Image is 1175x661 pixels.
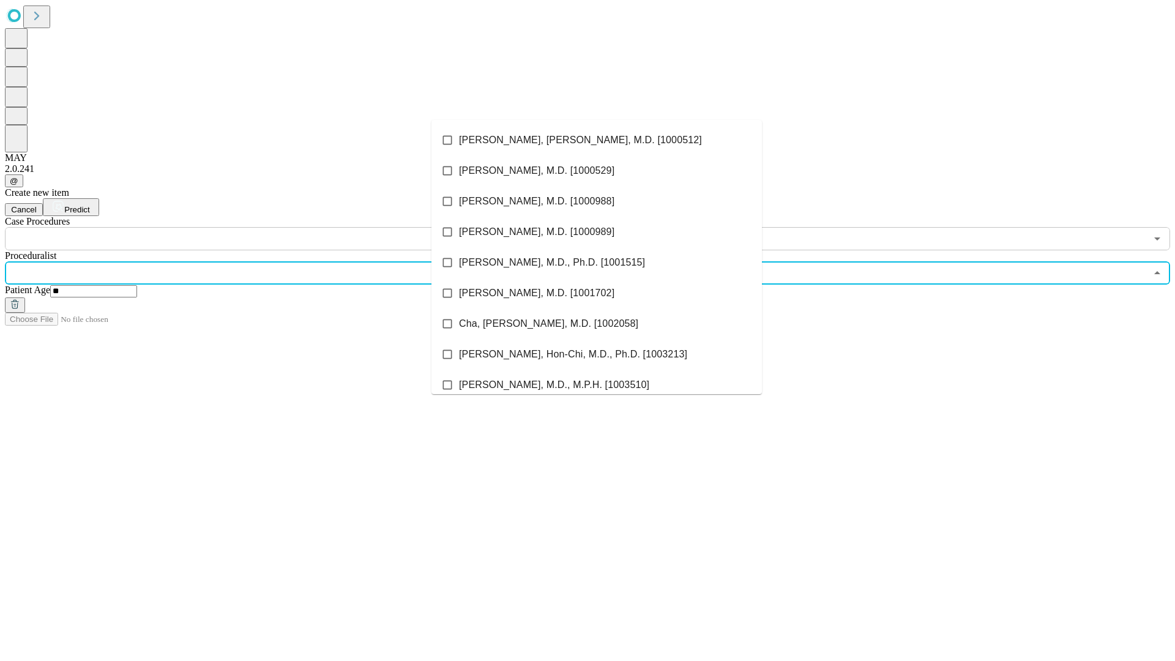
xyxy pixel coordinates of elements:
[64,205,89,214] span: Predict
[5,285,50,295] span: Patient Age
[1149,264,1166,282] button: Close
[43,198,99,216] button: Predict
[459,133,702,148] span: [PERSON_NAME], [PERSON_NAME], M.D. [1000512]
[459,316,638,331] span: Cha, [PERSON_NAME], M.D. [1002058]
[5,187,69,198] span: Create new item
[10,176,18,185] span: @
[459,194,614,209] span: [PERSON_NAME], M.D. [1000988]
[5,203,43,216] button: Cancel
[459,378,649,392] span: [PERSON_NAME], M.D., M.P.H. [1003510]
[459,347,687,362] span: [PERSON_NAME], Hon-Chi, M.D., Ph.D. [1003213]
[1149,230,1166,247] button: Open
[5,216,70,226] span: Scheduled Procedure
[5,152,1170,163] div: MAY
[5,174,23,187] button: @
[5,250,56,261] span: Proceduralist
[459,163,614,178] span: [PERSON_NAME], M.D. [1000529]
[459,286,614,301] span: [PERSON_NAME], M.D. [1001702]
[459,225,614,239] span: [PERSON_NAME], M.D. [1000989]
[5,163,1170,174] div: 2.0.241
[459,255,645,270] span: [PERSON_NAME], M.D., Ph.D. [1001515]
[11,205,37,214] span: Cancel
